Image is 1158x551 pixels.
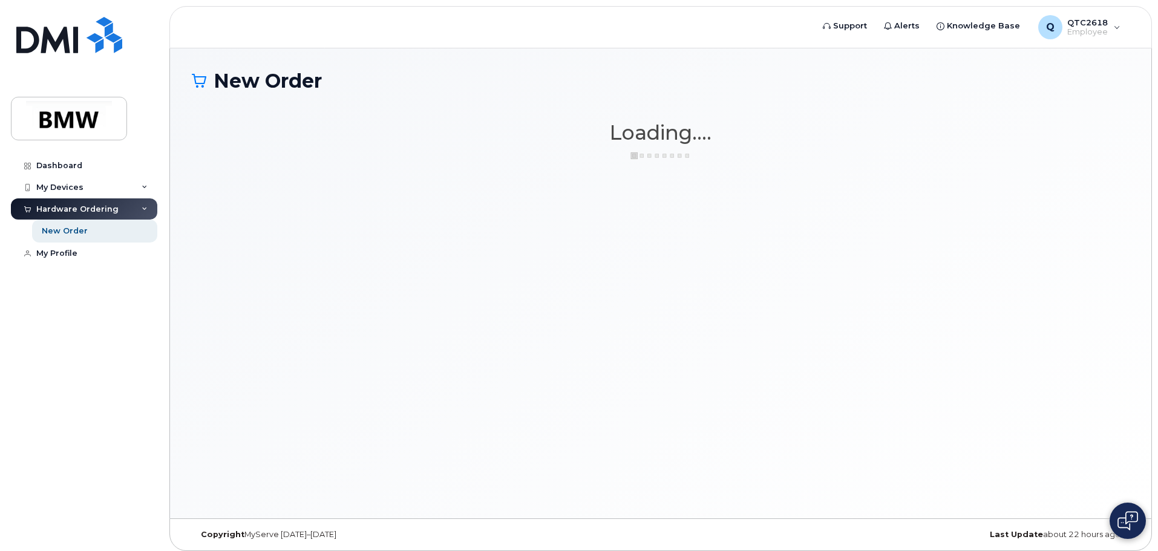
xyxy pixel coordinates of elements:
div: MyServe [DATE]–[DATE] [192,530,505,540]
h1: New Order [192,70,1130,91]
img: ajax-loader-3a6953c30dc77f0bf724df975f13086db4f4c1262e45940f03d1251963f1bf2e.gif [630,151,691,160]
strong: Last Update [990,530,1043,539]
strong: Copyright [201,530,244,539]
h1: Loading.... [192,122,1130,143]
div: about 22 hours ago [817,530,1130,540]
img: Open chat [1117,511,1138,530]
